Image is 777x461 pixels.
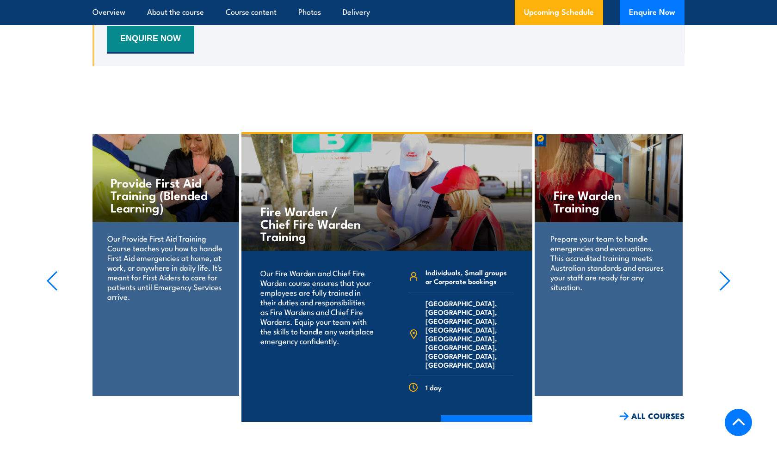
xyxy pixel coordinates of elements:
p: Our Fire Warden and Chief Fire Warden course ensures that your employees are fully trained in the... [260,268,375,346]
span: Individuals, Small groups or Corporate bookings [425,268,513,285]
button: ENQUIRE NOW [107,26,194,54]
h4: Fire Warden / Chief Fire Warden Training [260,205,369,242]
span: 1 day [425,383,442,392]
h4: Provide First Aid Training (Blended Learning) [111,176,220,213]
a: COURSE DETAILS [441,415,532,439]
span: [GEOGRAPHIC_DATA], [GEOGRAPHIC_DATA], [GEOGRAPHIC_DATA], [GEOGRAPHIC_DATA], [GEOGRAPHIC_DATA], [G... [425,299,513,369]
p: Our Provide First Aid Training Course teaches you how to handle First Aid emergencies at home, at... [107,233,223,301]
a: ALL COURSES [619,411,684,421]
p: Prepare your team to handle emergencies and evacuations. This accredited training meets Australia... [550,233,666,291]
h4: Fire Warden Training [554,188,663,213]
